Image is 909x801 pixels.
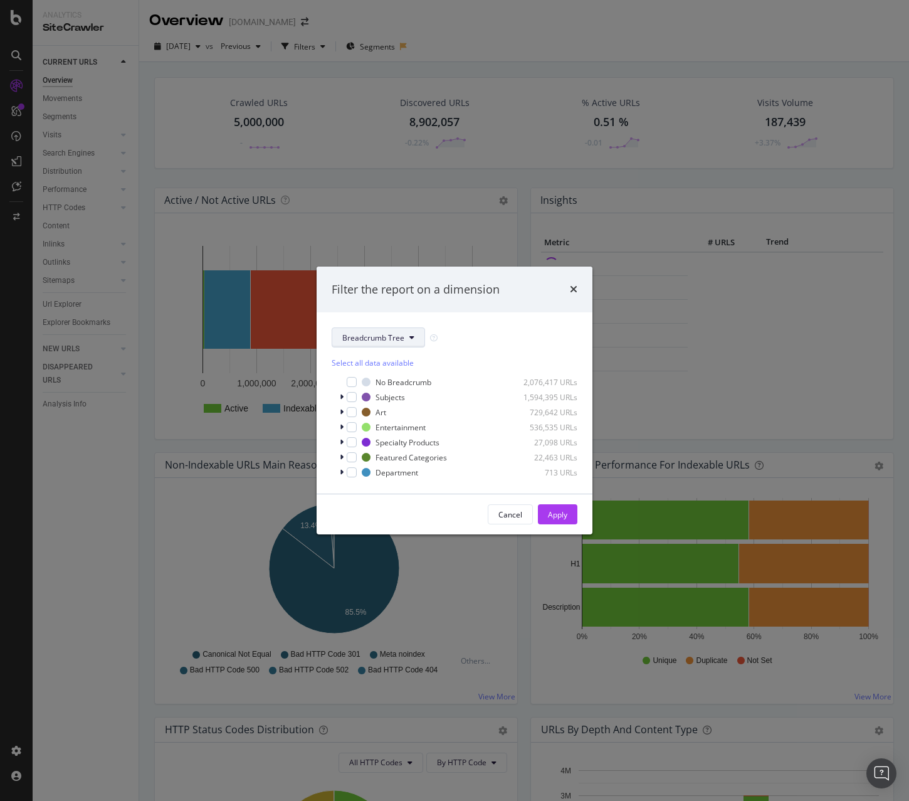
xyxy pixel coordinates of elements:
[332,327,425,347] button: Breadcrumb Tree
[342,332,404,343] span: Breadcrumb Tree
[538,504,577,524] button: Apply
[376,452,447,463] div: Featured Categories
[516,407,577,418] div: 729,642 URLs
[516,437,577,448] div: 27,098 URLs
[376,377,431,388] div: No Breadcrumb
[317,267,592,535] div: modal
[516,452,577,463] div: 22,463 URLs
[516,392,577,403] div: 1,594,395 URLs
[332,282,500,298] div: Filter the report on a dimension
[866,758,896,788] div: Open Intercom Messenger
[516,377,577,388] div: 2,076,417 URLs
[376,407,386,418] div: Art
[332,358,577,368] div: Select all data available
[548,509,567,520] div: Apply
[376,467,418,478] div: Department
[516,467,577,478] div: 713 URLs
[376,422,426,433] div: Entertainment
[376,437,439,448] div: Specialty Products
[570,282,577,298] div: times
[488,504,533,524] button: Cancel
[376,392,405,403] div: Subjects
[498,509,522,520] div: Cancel
[516,422,577,433] div: 536,535 URLs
